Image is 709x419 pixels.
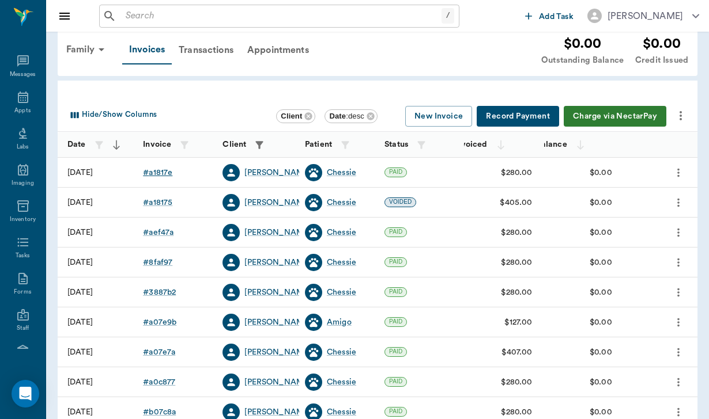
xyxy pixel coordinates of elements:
[541,33,624,54] div: $0.00
[327,376,356,388] div: Chessie
[521,5,578,26] button: Add Task
[143,167,172,178] div: # a1817e
[17,143,29,151] div: Labs
[244,317,311,328] a: [PERSON_NAME]
[281,112,302,120] b: Client
[53,5,76,28] button: Close drawer
[536,140,567,148] strong: Balance
[385,198,416,206] span: VOIDED
[14,106,31,115] div: Appts
[143,167,172,178] a: #a1817e
[244,167,311,178] a: [PERSON_NAME]
[671,106,691,125] button: more
[504,317,532,328] div: $127.00
[12,380,39,407] div: Open Intercom Messenger
[501,406,532,418] div: $280.00
[590,406,612,418] div: $0.00
[143,376,175,388] div: # a0c877
[578,5,708,26] button: [PERSON_NAME]
[590,257,612,268] div: $0.00
[405,106,472,127] button: New Invoice
[669,253,688,272] button: more
[222,140,246,148] strong: Client
[590,227,612,238] div: $0.00
[669,283,688,302] button: more
[669,313,688,332] button: more
[442,8,454,24] div: /
[590,167,612,178] div: $0.00
[143,287,176,298] div: # 3887b2
[143,197,172,208] div: # a18175
[325,109,378,123] div: Date:desc
[385,318,406,326] span: PAID
[454,140,487,148] strong: Invoiced
[143,317,176,328] a: #a07e9b
[143,197,172,208] a: #a18175
[477,106,559,127] button: Record Payment
[501,376,532,388] div: $280.00
[327,227,356,238] div: Chessie
[121,8,442,24] input: Search
[385,168,406,176] span: PAID
[67,406,93,418] div: 08/12/24
[329,112,346,120] b: Date
[240,36,316,64] a: Appointments
[608,9,683,23] div: [PERSON_NAME]
[143,287,176,298] a: #3887b2
[327,317,352,328] a: Amigo
[501,167,532,178] div: $280.00
[143,227,174,238] a: #aef47a
[65,106,160,124] button: Select columns
[385,228,406,236] span: PAID
[590,376,612,388] div: $0.00
[329,112,364,120] span: : desc
[501,227,532,238] div: $280.00
[385,258,406,266] span: PAID
[143,406,176,418] div: # b07c8a
[143,140,171,148] strong: Invoice
[385,378,406,386] span: PAID
[67,227,93,238] div: 04/28/25
[244,287,311,298] a: [PERSON_NAME]
[244,346,311,358] a: [PERSON_NAME]
[172,36,240,64] a: Transactions
[669,223,688,242] button: more
[327,287,356,298] a: Chessie
[635,54,688,67] div: Credit Issued
[244,257,311,268] a: [PERSON_NAME]
[122,36,172,64] a: Invoices
[67,257,93,268] div: 03/11/25
[143,257,172,268] div: # 8faf97
[67,317,93,328] div: 12/23/24
[244,406,311,418] a: [PERSON_NAME]
[590,287,612,298] div: $0.00
[67,140,86,148] strong: Date
[501,346,532,358] div: $407.00
[327,197,356,208] a: Chessie
[12,179,34,188] div: Imaging
[16,252,30,260] div: Tasks
[67,346,93,358] div: 12/23/24
[244,227,311,238] a: [PERSON_NAME]
[385,288,406,296] span: PAID
[305,140,332,148] strong: Patient
[500,197,532,208] div: $405.00
[327,346,356,358] a: Chessie
[590,346,612,358] div: $0.00
[590,317,612,328] div: $0.00
[67,167,93,178] div: 08/14/25
[14,288,31,296] div: Forms
[59,36,115,63] div: Family
[244,197,311,208] div: [PERSON_NAME]
[244,376,311,388] div: [PERSON_NAME]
